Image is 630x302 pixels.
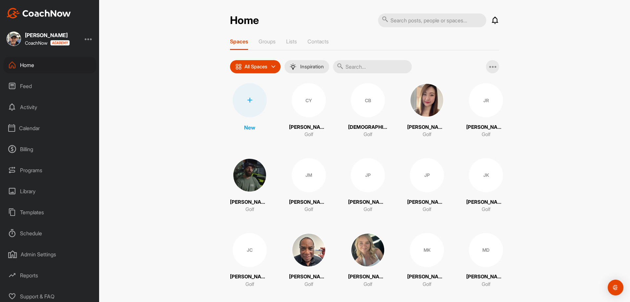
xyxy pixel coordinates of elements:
div: Schedule [4,225,96,242]
p: [DEMOGRAPHIC_DATA][PERSON_NAME] [348,124,388,131]
img: square_94ce6e231ec8c4367dbe1713e300928c.jpg [410,83,444,117]
p: Golf [245,281,254,288]
a: JK[PERSON_NAME]Golf [466,158,506,213]
p: Golf [423,206,431,213]
img: CoachNow [7,8,71,18]
a: CB[DEMOGRAPHIC_DATA][PERSON_NAME]Golf [348,83,388,138]
p: [PERSON_NAME] [466,124,506,131]
p: Golf [364,206,372,213]
p: Golf [245,206,254,213]
p: [PERSON_NAME] [230,273,269,281]
p: [PERSON_NAME] [348,273,388,281]
div: JK [469,158,503,192]
div: Calendar [4,120,96,136]
div: MD [469,233,503,267]
p: [PERSON_NAME] [PERSON_NAME] [407,124,447,131]
p: Golf [304,281,313,288]
p: Lists [286,38,297,45]
a: JM[PERSON_NAME]Golf [289,158,328,213]
div: Reports [4,267,96,284]
div: JR [469,83,503,117]
p: Golf [423,131,431,138]
div: CY [292,83,326,117]
a: [PERSON_NAME]Golf [348,233,388,288]
a: [PERSON_NAME]Golf [289,233,328,288]
div: Admin Settings [4,246,96,263]
p: Golf [423,281,431,288]
img: square_8e7f072b2a4aafc577915625d0de4d3b.jpg [351,233,385,267]
p: Golf [482,206,491,213]
div: Templates [4,204,96,221]
p: [PERSON_NAME] [PERSON_NAME] [289,124,328,131]
p: [PERSON_NAME] Day [466,273,506,281]
div: JP [410,158,444,192]
div: Activity [4,99,96,115]
div: JC [233,233,267,267]
a: [PERSON_NAME] [PERSON_NAME]Golf [407,83,447,138]
div: JM [292,158,326,192]
a: JP[PERSON_NAME]Golf [348,158,388,213]
img: icon [235,63,242,70]
a: JP[PERSON_NAME]Golf [407,158,447,213]
p: Golf [364,131,372,138]
div: CB [351,83,385,117]
a: [PERSON_NAME]Golf [230,158,269,213]
div: CoachNow [25,40,70,46]
div: Home [4,57,96,73]
h2: Home [230,14,259,27]
p: [PERSON_NAME] [348,198,388,206]
div: Open Intercom Messenger [608,280,623,295]
div: Feed [4,78,96,94]
p: Inspiration [300,64,324,69]
p: [PERSON_NAME] [289,198,328,206]
p: [PERSON_NAME] [289,273,328,281]
p: All Spaces [244,64,267,69]
a: JR[PERSON_NAME]Golf [466,83,506,138]
img: square_23e2fcd1f58fe91f25d7b90c40a3db6f.jpg [292,233,326,267]
p: New [244,124,255,131]
img: menuIcon [290,63,296,70]
a: MK[PERSON_NAME]Golf [407,233,447,288]
img: CoachNow acadmey [50,40,70,46]
div: JP [351,158,385,192]
p: Golf [304,131,313,138]
p: Golf [364,281,372,288]
div: MK [410,233,444,267]
p: [PERSON_NAME] [230,198,269,206]
p: Golf [482,281,491,288]
p: Golf [304,206,313,213]
p: Contacts [307,38,329,45]
p: Groups [259,38,276,45]
div: [PERSON_NAME] [25,33,70,38]
input: Search posts, people or spaces... [378,13,486,27]
p: Golf [482,131,491,138]
div: Library [4,183,96,199]
a: MD[PERSON_NAME] DayGolf [466,233,506,288]
a: CY[PERSON_NAME] [PERSON_NAME]Golf [289,83,328,138]
img: square_cac399e08904f4b61a01a0671b01e02f.jpg [7,32,21,46]
p: Spaces [230,38,248,45]
a: JC[PERSON_NAME]Golf [230,233,269,288]
input: Search... [333,60,412,73]
p: [PERSON_NAME] [466,198,506,206]
div: Billing [4,141,96,157]
div: Programs [4,162,96,178]
p: [PERSON_NAME] [407,198,447,206]
p: [PERSON_NAME] [407,273,447,281]
img: square_ccdcaa912d2a8363c8419354895687a9.jpg [233,158,267,192]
